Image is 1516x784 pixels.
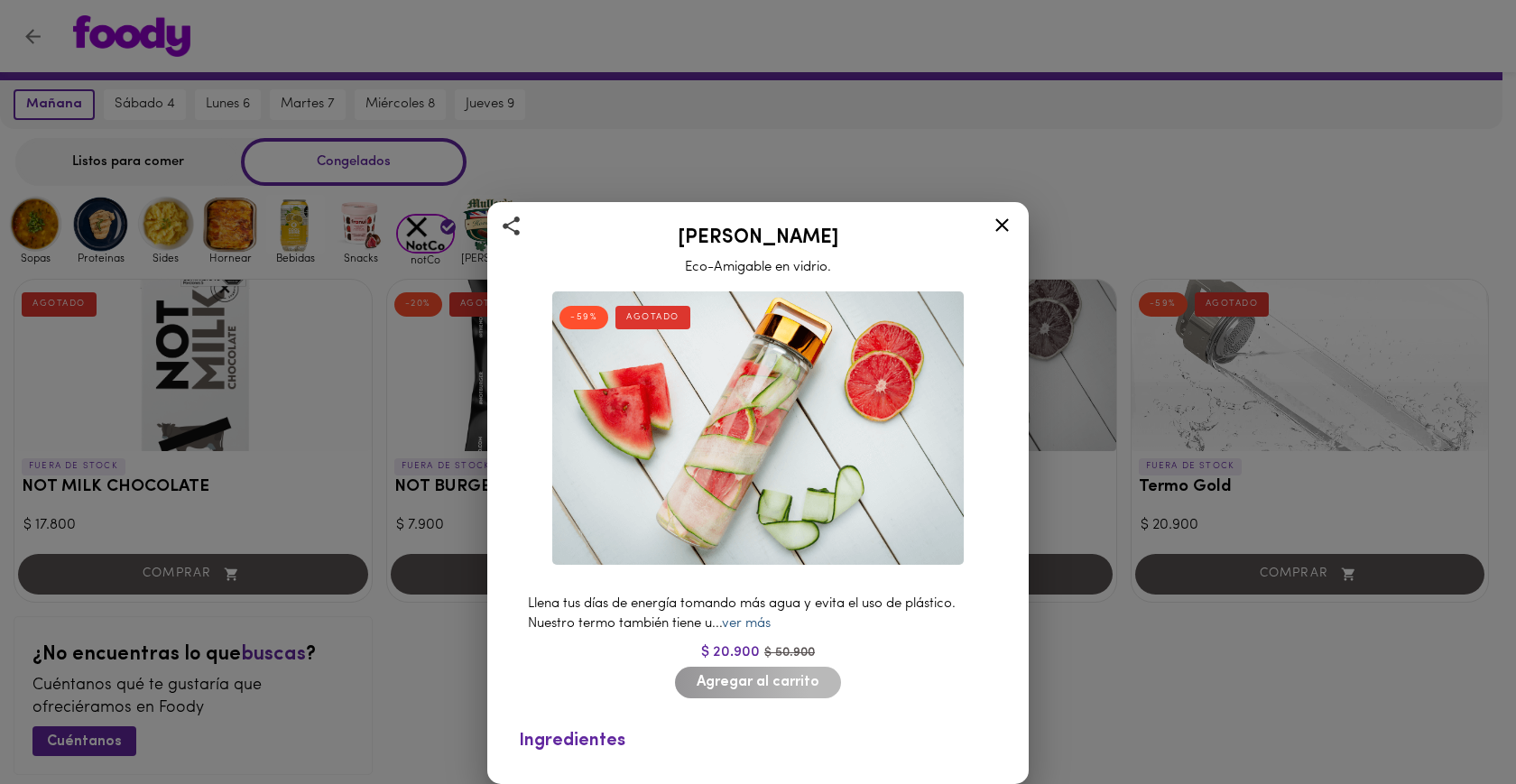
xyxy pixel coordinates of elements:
[1411,679,1498,766] iframe: Messagebird Livechat Widget
[510,642,1006,663] div: $ 20.900
[552,291,964,565] img: Termo Rosé
[685,261,831,274] span: Eco-Amigable en vidrio.
[722,617,771,631] a: ver más
[615,306,690,329] div: AGOTADO
[764,646,815,659] span: $ 50.900
[510,227,1006,249] h2: [PERSON_NAME]
[559,306,608,329] div: -59%
[519,728,997,754] div: Ingredientes
[528,597,956,630] span: Llena tus días de energía tomando más agua y evita el uso de plástico. Nuestro termo también tien...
